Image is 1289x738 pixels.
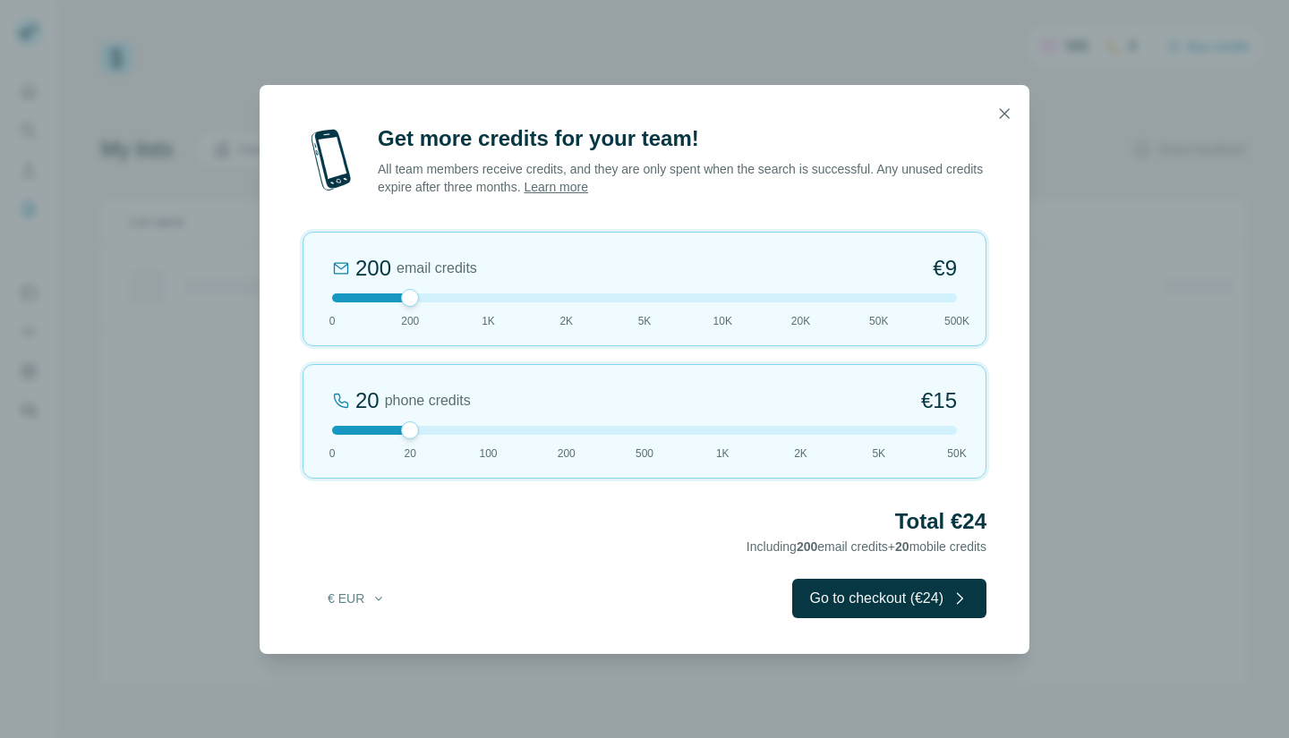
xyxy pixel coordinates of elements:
span: 50K [869,313,888,329]
p: All team members receive credits, and they are only spent when the search is successful. Any unus... [378,160,986,196]
span: Including email credits + mobile credits [747,539,986,554]
span: 200 [797,539,817,554]
span: 50K [947,445,966,462]
h2: Total €24 [303,507,986,536]
a: Learn more [524,180,588,194]
span: €9 [933,254,957,283]
span: 200 [401,313,419,329]
span: 0 [329,313,336,329]
span: 1K [716,445,730,462]
div: 200 [355,254,391,283]
button: € EUR [315,582,398,615]
span: 2K [794,445,807,462]
span: €15 [921,386,957,415]
span: 5K [872,445,885,462]
div: 20 [355,386,380,415]
span: 5K [638,313,652,329]
span: 500 [636,445,653,462]
span: phone credits [385,390,471,411]
span: 20 [895,539,909,554]
span: 10K [713,313,732,329]
span: 20 [405,445,416,462]
span: 0 [329,445,336,462]
span: 500K [944,313,969,329]
img: mobile-phone [303,124,360,196]
span: email credits [397,258,477,279]
button: Go to checkout (€24) [792,579,986,618]
span: 2K [559,313,573,329]
span: 200 [558,445,576,462]
span: 100 [479,445,497,462]
span: 1K [482,313,495,329]
span: 20K [791,313,810,329]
